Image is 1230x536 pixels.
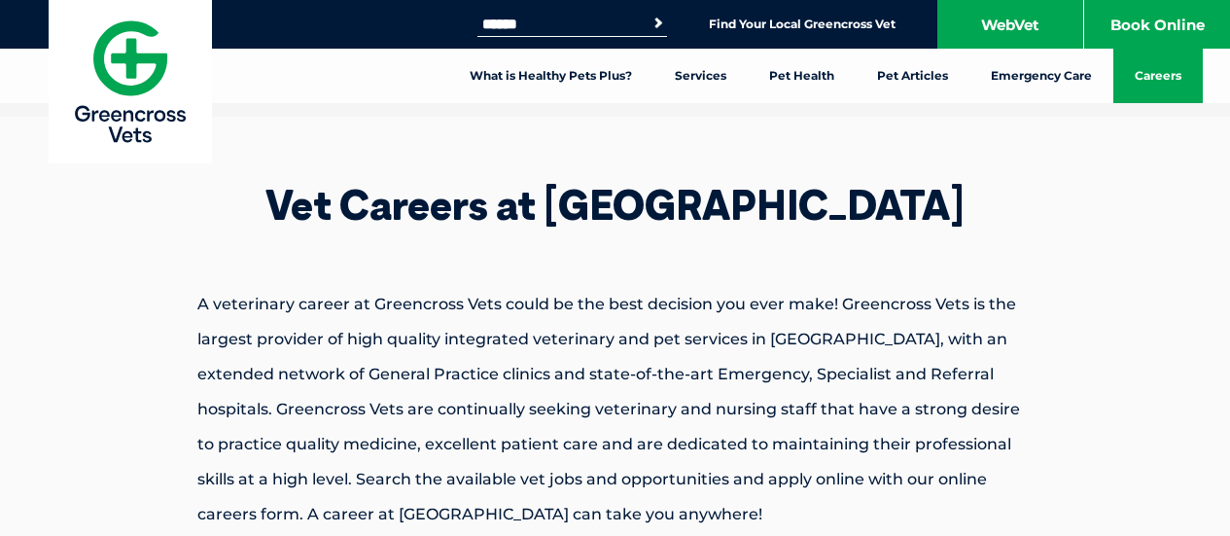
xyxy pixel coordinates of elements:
a: Pet Health [748,49,856,103]
a: Emergency Care [969,49,1113,103]
a: Careers [1113,49,1203,103]
a: Pet Articles [856,49,969,103]
button: Search [649,14,668,33]
p: A veterinary career at Greencross Vets could be the best decision you ever make! Greencross Vets ... [129,287,1102,532]
a: Services [653,49,748,103]
h1: Vet Careers at [GEOGRAPHIC_DATA] [129,185,1102,226]
a: What is Healthy Pets Plus? [448,49,653,103]
a: Find Your Local Greencross Vet [709,17,896,32]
